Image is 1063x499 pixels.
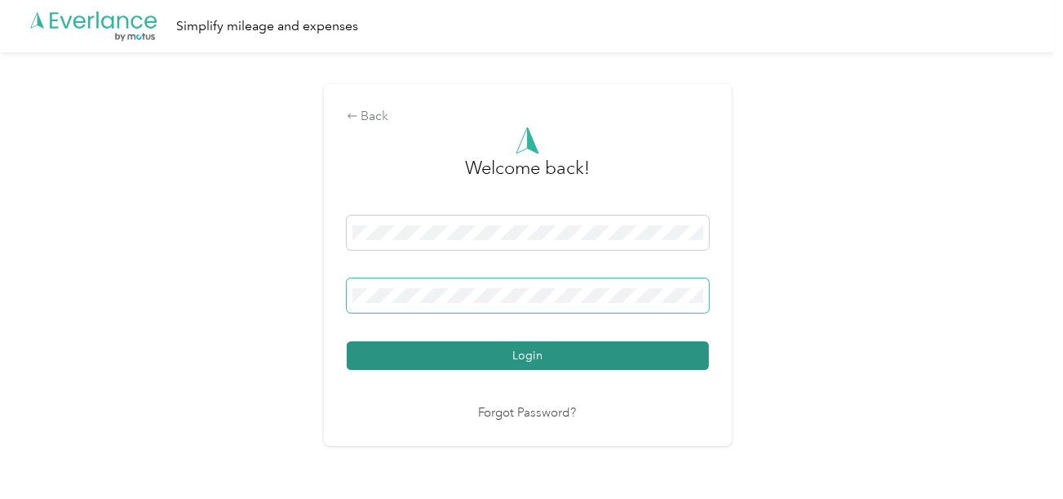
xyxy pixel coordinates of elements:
[176,16,358,37] div: Simplify mileage and expenses
[347,107,709,127] div: Back
[347,341,709,370] button: Login
[479,404,577,423] a: Forgot Password?
[972,408,1063,499] iframe: Everlance-gr Chat Button Frame
[465,154,590,198] h3: greeting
